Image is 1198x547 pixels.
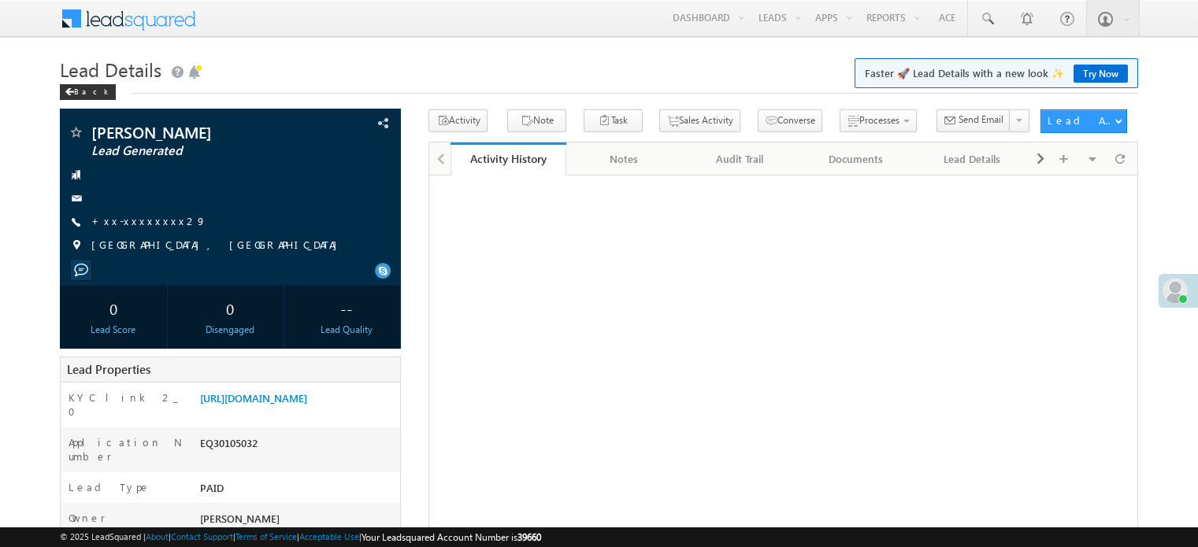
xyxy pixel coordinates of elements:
button: Task [584,109,643,132]
span: Processes [859,114,899,126]
button: Note [507,109,566,132]
span: Lead Details [60,57,161,82]
span: Lead Properties [67,361,150,377]
button: Processes [840,109,917,132]
span: Your Leadsquared Account Number is [362,531,541,543]
label: KYC link 2_0 [69,390,184,419]
div: Lead Quality [297,323,396,337]
div: Lead Score [64,323,163,337]
div: Notes [579,150,668,168]
div: Lead Details [928,150,1017,168]
a: Try Now [1074,65,1128,83]
span: © 2025 LeadSquared | | | | | [60,530,541,545]
a: Contact Support [171,531,233,541]
label: Lead Type [69,480,150,494]
a: Activity History [451,142,566,176]
a: Acceptable Use [299,531,359,541]
button: Converse [758,109,822,132]
a: Lead Details [915,142,1031,176]
div: Audit Trail [695,150,784,168]
button: Send Email [937,109,1011,132]
span: Lead Generated [91,143,302,159]
div: PAID [196,480,400,502]
span: [PERSON_NAME] [200,512,280,525]
a: Back [60,83,124,97]
div: 0 [64,294,163,323]
a: Notes [566,142,682,176]
div: Disengaged [180,323,280,337]
span: 39660 [517,531,541,543]
label: Owner [69,511,106,525]
span: [PERSON_NAME] [91,124,302,140]
a: Terms of Service [236,531,297,541]
div: -- [297,294,396,323]
div: EQ30105032 [196,435,400,457]
span: [GEOGRAPHIC_DATA], [GEOGRAPHIC_DATA] [91,238,345,253]
span: Faster 🚀 Lead Details with a new look ✨ [865,65,1128,81]
span: Send Email [959,113,1003,127]
button: Activity [428,109,488,132]
a: Audit Trail [683,142,799,176]
a: [URL][DOMAIN_NAME] [200,391,307,405]
div: Activity History [462,151,554,166]
a: +xx-xxxxxxxx29 [91,214,206,227]
a: Documents [799,142,914,176]
a: About [146,531,169,541]
button: Lead Actions [1040,109,1127,133]
label: Application Number [69,435,184,464]
div: Lead Actions [1048,113,1115,128]
div: Back [60,84,116,100]
div: 0 [180,294,280,323]
div: Documents [811,150,900,168]
button: Sales Activity [659,109,740,132]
